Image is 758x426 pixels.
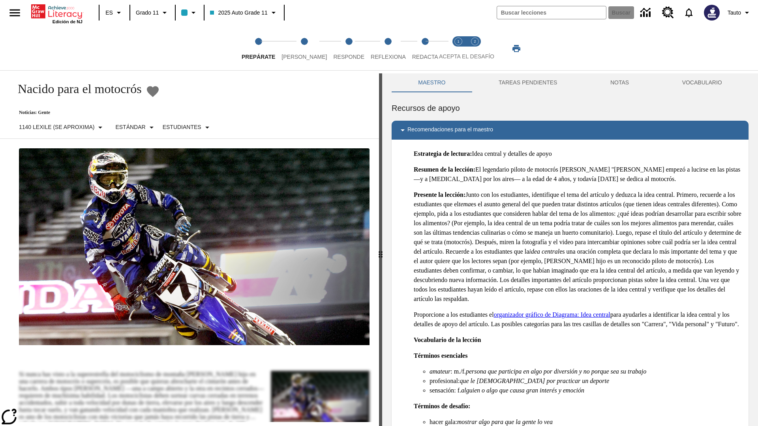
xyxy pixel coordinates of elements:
[136,9,159,17] span: Grado 11
[115,123,145,131] p: Estándar
[102,6,127,20] button: Lenguaje: ES, Selecciona un idioma
[163,123,201,131] p: Estudiantes
[472,73,584,92] button: TAREAS PENDIENTES
[392,73,472,92] button: Maestro
[382,73,758,426] div: activity
[412,54,438,60] span: Redacta
[447,27,470,70] button: Acepta el desafío lee step 1 of 2
[430,368,450,375] em: amateur
[704,5,720,21] img: Avatar
[460,377,609,384] em: que le [DEMOGRAPHIC_DATA] por practicar un deporte
[463,27,486,70] button: Acepta el desafío contesta step 2 of 2
[414,150,472,157] strong: Estrategia de lectura:
[112,120,159,135] button: Tipo de apoyo, Estándar
[679,2,699,23] a: Notificaciones
[414,352,467,359] strong: Términos esenciales
[724,6,755,20] button: Perfil/Configuración
[414,403,470,409] strong: Términos de desafío:
[31,3,83,24] div: Portada
[414,166,475,173] strong: Resumen de la lección:
[457,39,459,43] text: 1
[178,6,201,20] button: El color de la clase es azul claro. Cambiar el color de la clase.
[457,419,553,425] em: mostrar algo para que la gente lo vea
[235,27,281,70] button: Prepárate step 1 of 5
[636,2,657,24] a: Centro de información
[16,120,108,135] button: Seleccione Lexile, 1140 Lexile (Se aproxima)
[728,9,741,17] span: Tauto
[275,27,333,70] button: Lee step 2 of 5
[146,84,160,98] button: Añadir a mis Favoritas - Nacido para el motocrós
[494,311,610,318] a: organizador gráfico de Diagrama: Idea central
[414,149,742,159] p: Idea central y detalles de apoyo
[529,248,559,255] em: idea central
[414,336,481,343] strong: Vocabulario de la lección
[364,27,412,70] button: Reflexiona step 4 of 5
[655,73,749,92] button: VOCABULARIO
[133,6,173,20] button: Grado: Grado 11, Elige un grado
[207,6,281,20] button: Clase: 2025 Auto Grade 11, Selecciona una clase
[19,123,94,131] p: 1140 Lexile (Se aproxima)
[414,191,465,198] strong: Presente la lección:
[159,120,215,135] button: Seleccionar estudiante
[53,19,83,24] span: Edición de NJ
[19,148,370,346] img: El corredor de motocrós James Stewart vuela por los aires en su motocicleta de montaña
[406,27,445,70] button: Redacta step 5 of 5
[210,9,267,17] span: 2025 Auto Grade 11
[327,27,371,70] button: Responde step 3 of 5
[584,73,656,92] button: NOTAS
[407,125,493,135] p: Recomendaciones para el maestro
[281,54,327,60] span: [PERSON_NAME]
[105,9,113,17] span: ES
[9,82,142,96] h1: Nacido para el motocrós
[430,367,742,376] li: : m./f.
[333,54,364,60] span: Responde
[466,368,646,375] em: persona que participa en algo por diversión y no porque sea su trabajo
[474,39,476,43] text: 2
[242,54,275,60] span: Prepárate
[430,376,742,386] li: profesional:
[371,54,406,60] span: Reflexiona
[379,73,382,426] div: Pulsa la tecla de intro o la barra espaciadora y luego presiona las flechas de derecha e izquierd...
[414,190,742,304] p: Junto con los estudiantes, identifique el tema del artículo y deduzca la idea central. Primero, r...
[3,1,26,24] button: Abrir el menú lateral
[414,165,742,184] p: El legendario piloto de motocrós [PERSON_NAME] "[PERSON_NAME] empezó a lucirse en las pistas —y a...
[497,6,606,19] input: Buscar campo
[504,41,529,56] button: Imprimir
[699,2,724,23] button: Escoja un nuevo avatar
[392,121,749,140] div: Recomendaciones para el maestro
[392,73,749,92] div: Instructional Panel Tabs
[461,387,584,394] em: alguien o algo que causa gran interés y emoción
[9,110,215,116] p: Noticias: Gente
[430,386,742,395] li: sensación: f.
[439,53,494,60] span: ACEPTA EL DESAFÍO
[414,310,742,329] p: Proporcione a los estudiantes el para ayudarles a identificar la idea central y los detalles de a...
[657,2,679,23] a: Centro de recursos, Se abrirá en una pestaña nueva.
[392,102,749,114] h6: Recursos de apoyo
[459,201,471,207] em: tema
